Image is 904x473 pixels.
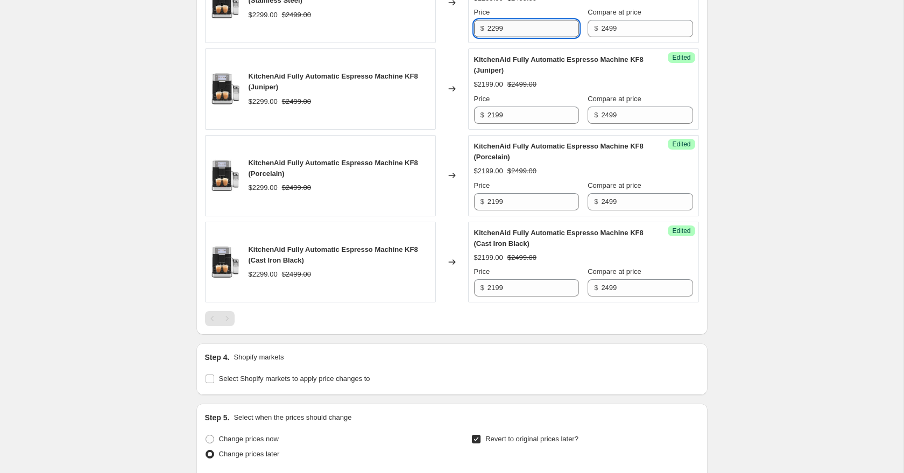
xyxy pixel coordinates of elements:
[481,284,484,292] span: $
[481,197,484,206] span: $
[282,182,311,193] strike: $2499.00
[282,269,311,280] strike: $2499.00
[219,375,370,383] span: Select Shopify markets to apply price changes to
[474,267,490,276] span: Price
[588,267,641,276] span: Compare at price
[205,311,235,326] nav: Pagination
[474,95,490,103] span: Price
[211,73,240,105] img: KES8558BK-Image-Carousel-3_80x.jpg
[282,10,311,20] strike: $2499.00
[211,159,240,192] img: KES8558BK-Image-Carousel-3_80x.jpg
[248,10,277,20] div: $2299.00
[205,412,230,423] h2: Step 5.
[474,252,503,263] div: $2199.00
[588,95,641,103] span: Compare at price
[594,111,598,119] span: $
[234,412,351,423] p: Select when the prices should change
[249,96,278,107] div: $2299.00
[474,229,644,248] span: KitchenAid Fully Automatic Espresso Machine KF8 (Cast Iron Black)
[481,24,484,32] span: $
[474,142,644,161] span: KitchenAid Fully Automatic Espresso Machine KF8 (Porcelain)
[672,53,690,62] span: Edited
[481,111,484,119] span: $
[211,246,240,278] img: KES8558BK-Image-Carousel-3_80x.jpg
[219,450,280,458] span: Change prices later
[588,181,641,189] span: Compare at price
[205,352,230,363] h2: Step 4.
[248,245,418,264] span: KitchenAid Fully Automatic Espresso Machine KF8 (Cast Iron Black)
[507,166,536,177] strike: $2499.00
[248,159,418,178] span: KitchenAid Fully Automatic Espresso Machine KF8 (Porcelain)
[474,181,490,189] span: Price
[474,79,503,90] div: $2199.00
[248,182,277,193] div: $2299.00
[219,435,279,443] span: Change prices now
[474,166,503,177] div: $2199.00
[594,197,598,206] span: $
[474,55,644,74] span: KitchenAid Fully Automatic Espresso Machine KF8 (Juniper)
[594,24,598,32] span: $
[672,227,690,235] span: Edited
[507,252,536,263] strike: $2499.00
[474,8,490,16] span: Price
[588,8,641,16] span: Compare at price
[282,96,311,107] strike: $2499.00
[249,72,418,91] span: KitchenAid Fully Automatic Espresso Machine KF8 (Juniper)
[594,284,598,292] span: $
[672,140,690,149] span: Edited
[234,352,284,363] p: Shopify markets
[485,435,578,443] span: Revert to original prices later?
[507,79,536,90] strike: $2499.00
[248,269,277,280] div: $2299.00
